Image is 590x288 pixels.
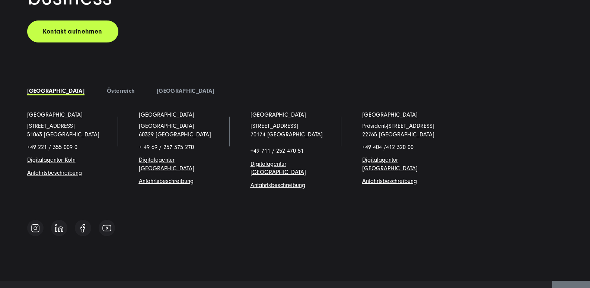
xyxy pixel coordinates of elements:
[139,156,194,171] a: Digitalagentur [GEOGRAPHIC_DATA]
[27,20,118,42] a: Kontakt aufnehmen
[251,182,305,189] a: Anfahrtsbeschreibung
[27,170,82,176] a: Anfahrtsbeschreibung
[251,161,306,175] a: Digitalagentur [GEOGRAPHIC_DATA]
[102,225,111,231] img: Follow us on Youtube
[362,111,418,119] a: [GEOGRAPHIC_DATA]
[362,122,452,139] p: Präsident-[STREET_ADDRESS] 22765 [GEOGRAPHIC_DATA]
[251,148,304,154] span: +49 711 / 252 470 51
[31,224,40,233] img: Follow us on Instagram
[27,123,75,129] a: [STREET_ADDRESS]
[139,144,194,151] span: + 49 69 / 257 375 270
[251,123,298,129] a: [STREET_ADDRESS]
[55,224,63,232] img: Follow us on Linkedin
[157,88,214,94] a: [GEOGRAPHIC_DATA]
[27,131,99,138] a: 51063 [GEOGRAPHIC_DATA]
[362,144,414,151] span: +49 404 /
[27,88,84,94] a: [GEOGRAPHIC_DATA]
[139,178,194,184] span: g
[362,178,417,184] a: Anfahrtsbeschreibung
[362,156,418,171] a: Digitalagentur [GEOGRAPHIC_DATA]
[139,123,194,129] span: [GEOGRAPHIC_DATA]
[73,156,76,163] a: n
[107,88,134,94] a: Österreich
[251,111,306,119] a: [GEOGRAPHIC_DATA]
[80,224,85,232] img: Follow us on Facebook
[27,156,73,163] a: Digitalagentur Köl
[139,131,211,138] a: 60329 [GEOGRAPHIC_DATA]
[27,111,83,119] a: [GEOGRAPHIC_DATA]
[139,111,194,119] a: [GEOGRAPHIC_DATA]
[139,178,190,184] a: Anfahrtsbeschreibun
[27,143,117,151] p: +49 221 / 355 009 0
[251,131,323,138] a: 70174 [GEOGRAPHIC_DATA]
[386,144,414,151] span: 412 320 00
